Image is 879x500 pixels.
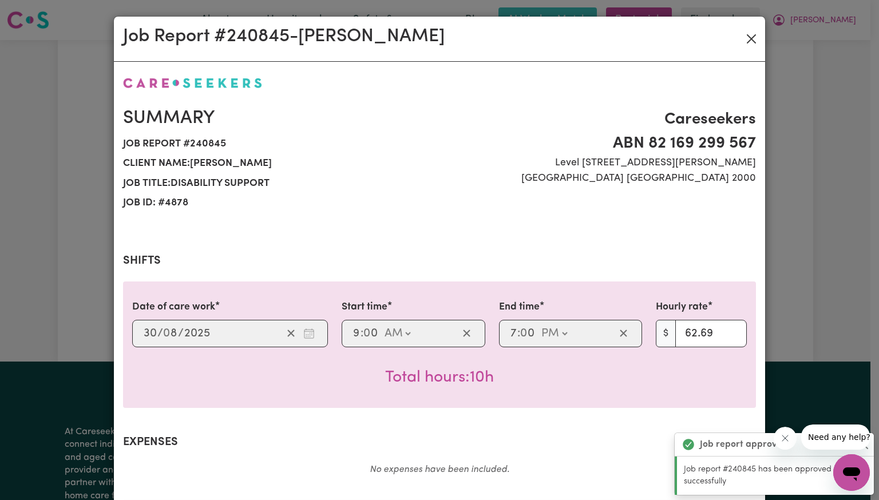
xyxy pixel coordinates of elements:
[123,435,756,449] h2: Expenses
[510,325,517,342] input: --
[385,370,494,386] span: Total hours worked: 10 hours
[446,108,756,132] span: Careseekers
[370,465,509,474] em: No expenses have been included.
[123,254,756,268] h2: Shifts
[774,427,797,450] iframe: Close message
[700,438,787,451] strong: Job report approved
[361,327,363,340] span: :
[300,325,318,342] button: Enter the date of care work
[123,78,262,88] img: Careseekers logo
[132,300,215,315] label: Date of care work
[123,193,433,213] span: Job ID: # 4878
[342,300,387,315] label: Start time
[446,171,756,186] span: [GEOGRAPHIC_DATA] [GEOGRAPHIC_DATA] 2000
[123,134,433,154] span: Job report # 240845
[833,454,870,491] iframe: Button to launch messaging window
[353,325,361,342] input: --
[364,325,379,342] input: --
[656,300,708,315] label: Hourly rate
[363,328,370,339] span: 0
[143,325,157,342] input: --
[801,424,870,450] iframe: Message from company
[184,325,211,342] input: ----
[446,156,756,170] span: Level [STREET_ADDRESS][PERSON_NAME]
[7,8,69,17] span: Need any help?
[521,325,536,342] input: --
[163,328,170,339] span: 0
[684,463,867,488] p: Job report #240845 has been approved successfully
[742,30,761,48] button: Close
[499,300,540,315] label: End time
[157,327,163,340] span: /
[520,328,527,339] span: 0
[123,154,433,173] span: Client name: [PERSON_NAME]
[123,26,445,47] h2: Job Report # 240845 - [PERSON_NAME]
[517,327,520,340] span: :
[656,320,676,347] span: $
[282,325,300,342] button: Clear date
[123,174,433,193] span: Job title: Disability support
[446,132,756,156] span: ABN 82 169 299 567
[178,327,184,340] span: /
[123,108,433,129] h2: Summary
[164,325,178,342] input: --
